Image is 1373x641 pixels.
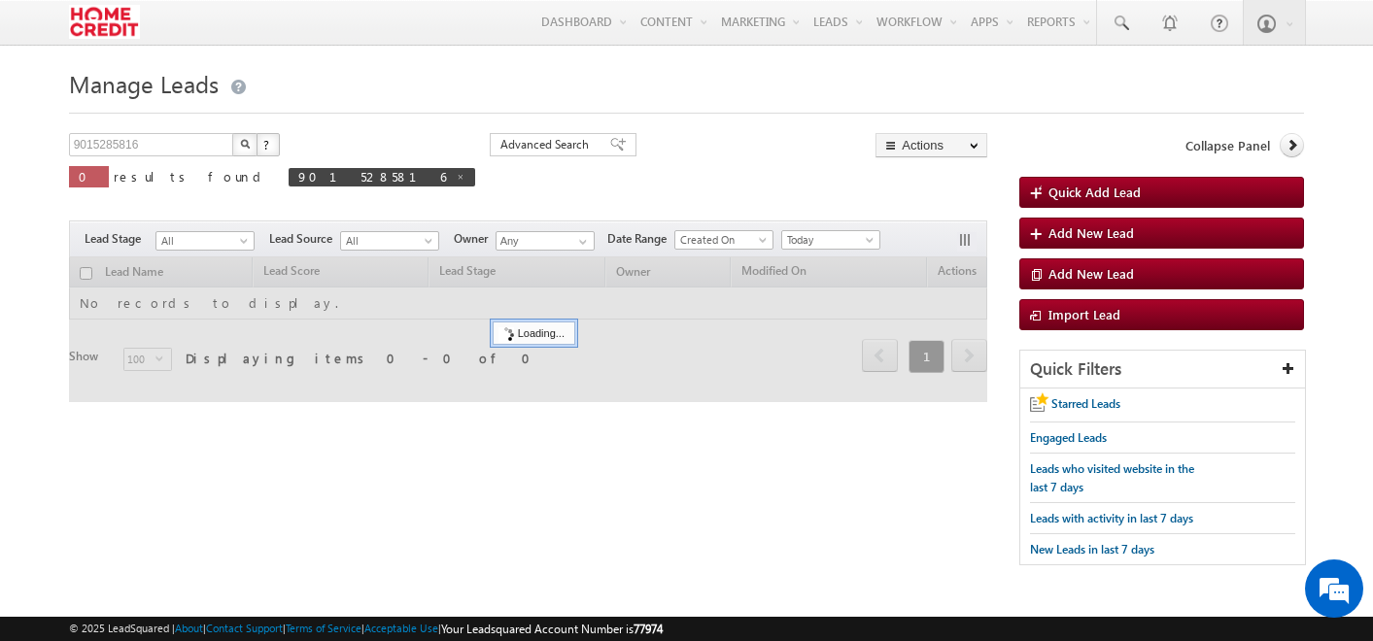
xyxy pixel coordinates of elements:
a: Terms of Service [286,622,361,634]
div: Loading... [493,321,575,345]
img: Search [240,139,250,149]
span: Lead Stage [85,230,155,248]
span: 0 [79,168,99,185]
a: All [340,231,439,251]
span: Import Lead [1048,306,1120,322]
span: Starred Leads [1051,396,1120,411]
span: 77974 [634,622,663,636]
span: All [156,232,249,250]
span: Lead Source [269,230,340,248]
span: © 2025 LeadSquared | | | | | [69,620,663,638]
button: Actions [875,133,987,157]
span: Collapse Panel [1185,137,1270,154]
a: Today [781,230,880,250]
span: Add New Lead [1048,224,1134,241]
span: Date Range [607,230,674,248]
img: Custom Logo [69,5,140,39]
span: Owner [454,230,496,248]
a: All [155,231,255,251]
span: Quick Add Lead [1048,184,1141,200]
a: Created On [674,230,773,250]
a: About [175,622,203,634]
span: Today [782,231,875,249]
span: Add New Lead [1048,265,1134,282]
span: Advanced Search [500,136,595,153]
span: All [341,232,433,250]
span: 9015285816 [298,168,446,185]
span: results found [114,168,268,185]
span: ? [263,136,272,152]
span: Manage Leads [69,68,219,99]
a: Contact Support [206,622,283,634]
span: Created On [675,231,768,249]
input: Type to Search [496,231,595,251]
button: ? [257,133,280,156]
a: Show All Items [568,232,593,252]
a: Acceptable Use [364,622,438,634]
span: New Leads in last 7 days [1030,542,1154,557]
div: Quick Filters [1020,351,1305,388]
span: Leads with activity in last 7 days [1030,511,1193,525]
span: Your Leadsquared Account Number is [441,622,663,636]
span: Engaged Leads [1030,430,1107,445]
span: Leads who visited website in the last 7 days [1030,461,1194,494]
